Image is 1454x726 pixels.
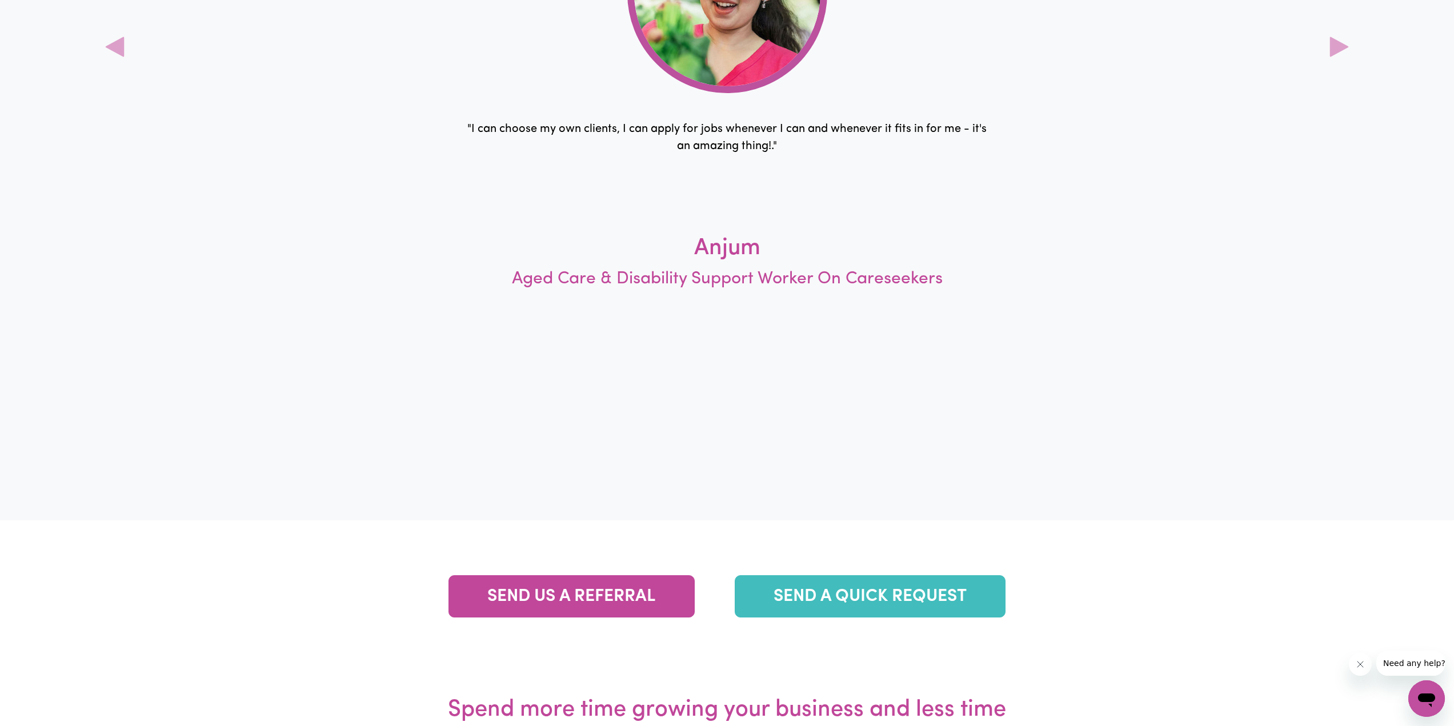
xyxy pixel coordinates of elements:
iframe: Close message [1349,653,1372,676]
h3: Anjum [249,234,1205,264]
p: Aged Care & Disability Support Worker On Careseekers [426,264,1029,303]
a: SEND A QUICK REQUEST [735,575,1006,617]
p: " I can choose my own clients, I can apply for jobs whenever I can and whenever it fits in for me... [463,121,991,206]
a: SEND US A REFERRAL [448,575,694,617]
span: Need any help? [7,8,69,17]
iframe: Button to launch messaging window [1408,680,1445,717]
iframe: Message from company [1376,651,1445,676]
